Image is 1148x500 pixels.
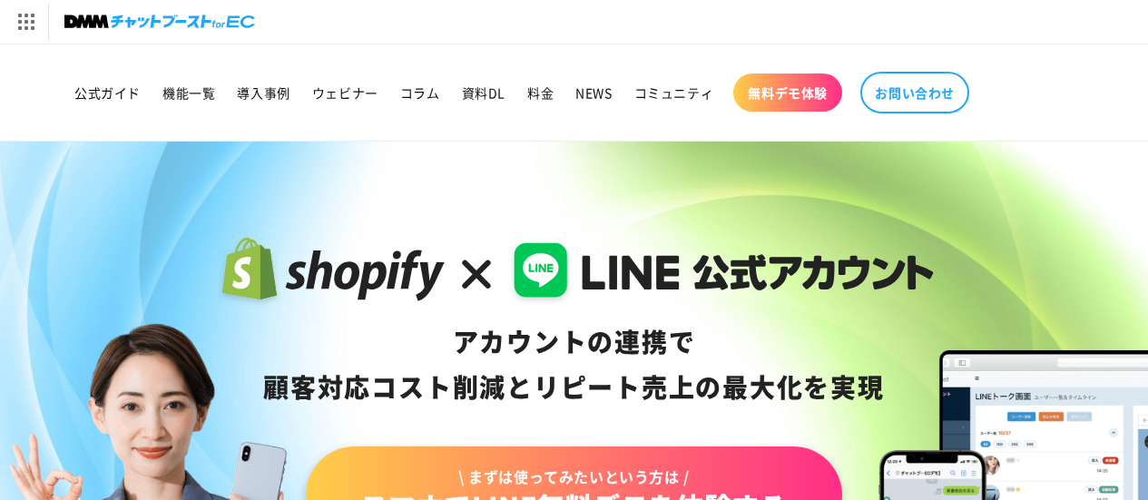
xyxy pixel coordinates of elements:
a: 導入事例 [226,74,300,112]
div: アカウントの連携で 顧客対応コスト削減と リピート売上の 最大化を実現 [214,319,934,410]
img: チャットブーストforEC [64,9,255,34]
span: \ まずは使ってみたいという方は / [360,466,787,486]
span: 導入事例 [237,84,289,101]
a: コラム [389,74,451,112]
img: サービス [3,3,48,41]
span: お問い合わせ [875,84,955,101]
span: 無料デモ体験 [748,84,828,101]
span: 資料DL [462,84,505,101]
span: 料金 [527,84,554,101]
span: 公式ガイド [74,84,141,101]
a: 機能一覧 [152,74,226,112]
span: コミュニティ [634,84,714,101]
a: 資料DL [451,74,516,112]
a: 無料デモ体験 [733,74,842,112]
a: お問い合わせ [860,72,969,113]
span: コラム [400,84,440,101]
a: 公式ガイド [64,74,152,112]
a: NEWS [564,74,623,112]
a: コミュニティ [623,74,725,112]
span: ウェビナー [312,84,378,101]
a: 料金 [516,74,564,112]
span: 機能一覧 [162,84,215,101]
span: NEWS [575,84,612,101]
a: ウェビナー [301,74,389,112]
